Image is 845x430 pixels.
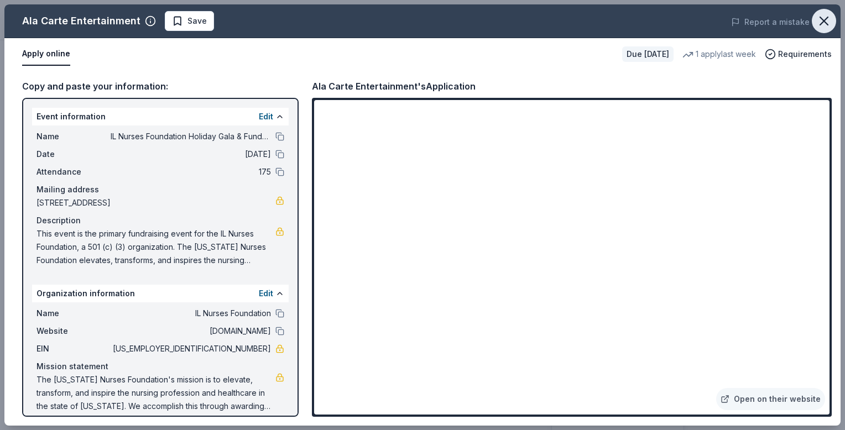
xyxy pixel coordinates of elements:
iframe: To enrich screen reader interactions, please activate Accessibility in Grammarly extension settings [314,100,830,415]
span: [DATE] [111,148,271,161]
div: Ala Carte Entertainment [22,12,140,30]
div: Due [DATE] [622,46,674,62]
button: Edit [259,110,273,123]
div: Description [36,214,284,227]
button: Apply online [22,43,70,66]
span: IL Nurses Foundation [111,307,271,320]
span: Date [36,148,111,161]
span: [US_EMPLOYER_IDENTIFICATION_NUMBER] [111,342,271,355]
div: Ala Carte Entertainment's Application [312,79,476,93]
button: Edit [259,287,273,300]
span: [DOMAIN_NAME] [111,324,271,338]
span: Name [36,130,111,143]
span: [STREET_ADDRESS] [36,196,275,209]
div: Mailing address [36,183,284,196]
button: Save [165,11,214,31]
div: Event information [32,108,289,125]
span: IL Nurses Foundation Holiday Gala & Fundraiser [111,130,271,143]
span: EIN [36,342,111,355]
span: Name [36,307,111,320]
a: Open on their website [716,388,825,410]
div: Copy and paste your information: [22,79,299,93]
div: Mission statement [36,360,284,373]
span: 175 [111,165,271,179]
span: This event is the primary fundraising event for the IL Nurses Foundation, a 501 (c) (3) organizat... [36,227,275,267]
span: The [US_STATE] Nurses Foundation's mission is to elevate, transform, and inspire the nursing prof... [36,373,275,413]
button: Requirements [765,48,832,61]
div: 1 apply last week [682,48,756,61]
span: Requirements [778,48,832,61]
div: Organization information [32,285,289,302]
span: Attendance [36,165,111,179]
span: Website [36,324,111,338]
button: Report a mistake [731,15,810,29]
span: Save [187,14,207,28]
